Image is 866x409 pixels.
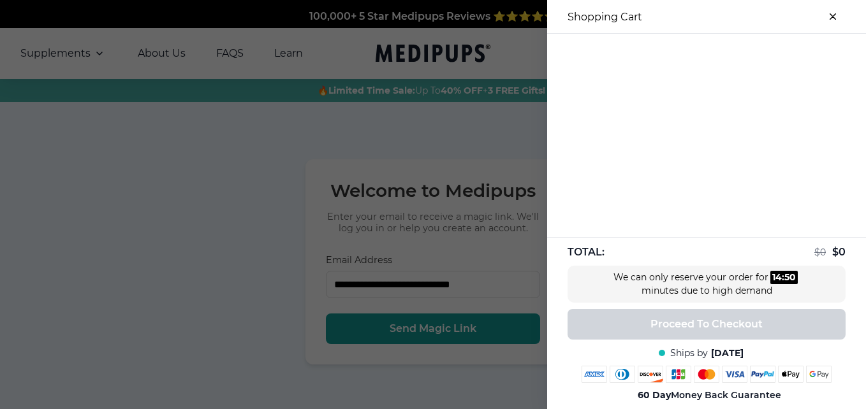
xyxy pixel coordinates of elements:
div: 14 [772,271,782,284]
img: visa [722,366,747,383]
span: TOTAL: [568,245,605,259]
button: close-cart [820,4,846,29]
h3: Shopping Cart [568,11,642,23]
img: amex [582,366,607,383]
div: : [770,271,798,284]
img: apple [778,366,804,383]
img: discover [638,366,663,383]
div: We can only reserve your order for minutes due to high demand [611,271,802,298]
img: jcb [666,366,691,383]
span: $ 0 [814,247,826,258]
strong: 60 Day [638,389,671,401]
span: Ships by [670,347,708,359]
img: google [806,366,832,383]
span: $ 0 [832,246,846,258]
span: Money Back Guarantee [638,389,781,401]
img: paypal [750,366,775,383]
img: diners-club [610,366,635,383]
img: mastercard [694,366,719,383]
div: 50 [784,271,796,284]
span: [DATE] [711,347,744,359]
